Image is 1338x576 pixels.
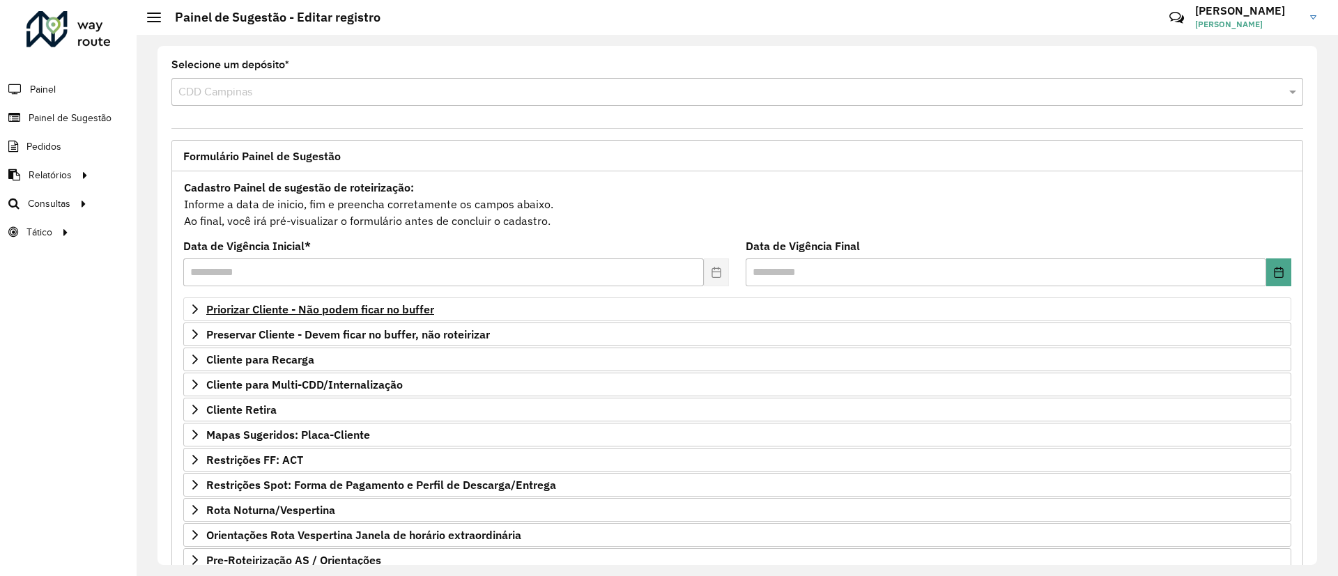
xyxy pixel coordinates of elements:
[183,297,1291,321] a: Priorizar Cliente - Não podem ficar no buffer
[206,429,370,440] span: Mapas Sugeridos: Placa-Cliente
[184,180,414,194] strong: Cadastro Painel de sugestão de roteirização:
[183,423,1291,446] a: Mapas Sugeridos: Placa-Cliente
[28,196,70,211] span: Consultas
[183,150,341,162] span: Formulário Painel de Sugestão
[183,548,1291,572] a: Pre-Roteirização AS / Orientações
[29,111,111,125] span: Painel de Sugestão
[183,322,1291,346] a: Preservar Cliente - Devem ficar no buffer, não roteirizar
[183,473,1291,497] a: Restrições Spot: Forma de Pagamento e Perfil de Descarga/Entrega
[183,373,1291,396] a: Cliente para Multi-CDD/Internalização
[1195,18,1300,31] span: [PERSON_NAME]
[206,529,521,540] span: Orientações Rota Vespertina Janela de horário extraordinária
[1195,4,1300,17] h3: [PERSON_NAME]
[183,238,311,254] label: Data de Vigência Inicial
[171,56,289,73] label: Selecione um depósito
[206,504,335,515] span: Rota Noturna/Vespertina
[206,379,403,390] span: Cliente para Multi-CDD/Internalização
[183,498,1291,522] a: Rota Noturna/Vespertina
[183,523,1291,547] a: Orientações Rota Vespertina Janela de horário extraordinária
[206,354,314,365] span: Cliente para Recarga
[746,238,860,254] label: Data de Vigência Final
[1162,3,1192,33] a: Contato Rápido
[206,454,303,465] span: Restrições FF: ACT
[26,139,61,154] span: Pedidos
[29,168,72,182] span: Relatórios
[206,554,381,566] span: Pre-Roteirização AS / Orientações
[206,479,556,490] span: Restrições Spot: Forma de Pagamento e Perfil de Descarga/Entrega
[183,178,1291,230] div: Informe a data de inicio, fim e preencha corretamente os campos abaixo. Ao final, você irá pré-vi...
[183,348,1291,371] a: Cliente para Recarga
[1266,258,1291,286] button: Choose Date
[206,404,277,415] span: Cliente Retira
[161,10,380,25] h2: Painel de Sugestão - Editar registro
[206,304,434,315] span: Priorizar Cliente - Não podem ficar no buffer
[183,448,1291,472] a: Restrições FF: ACT
[30,82,56,97] span: Painel
[26,225,52,240] span: Tático
[183,398,1291,421] a: Cliente Retira
[206,329,490,340] span: Preservar Cliente - Devem ficar no buffer, não roteirizar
